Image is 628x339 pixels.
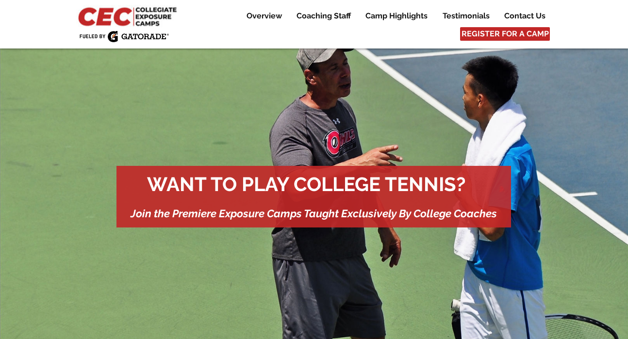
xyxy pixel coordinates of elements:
a: Coaching Staff [289,10,358,22]
p: Overview [242,10,287,22]
span: REGISTER FOR A CAMP [462,29,549,39]
p: Coaching Staff [292,10,356,22]
a: Camp Highlights [358,10,435,22]
a: Contact Us [497,10,552,22]
img: CEC Logo Primary_edited.jpg [76,5,181,27]
nav: Site [231,10,552,22]
span: WANT TO PLAY COLLEGE TENNIS? [147,173,465,195]
a: Testimonials [435,10,496,22]
p: Testimonials [438,10,495,22]
span: Join the Premiere Exposure Camps Taught Exclusively By College Coaches [131,207,497,220]
p: Camp Highlights [361,10,432,22]
p: Contact Us [499,10,550,22]
a: REGISTER FOR A CAMP [460,27,550,41]
a: Overview [239,10,289,22]
img: Fueled by Gatorade.png [79,31,169,42]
